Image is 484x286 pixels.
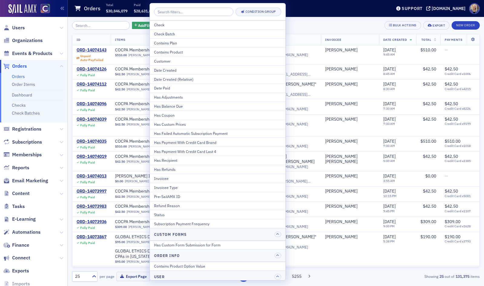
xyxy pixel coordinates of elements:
[115,87,125,91] span: $42.50
[77,204,107,209] div: ORD-14073983
[452,21,480,30] button: New Order
[383,173,396,179] span: [DATE]
[12,92,32,98] a: Dashboard
[150,262,285,271] button: Contains Product Option Value
[80,54,103,62] div: Unpaid
[325,139,357,144] a: [PERSON_NAME]
[154,8,233,16] input: Search filters...
[150,21,285,29] button: Check
[12,110,40,116] a: Check Batches
[12,102,26,108] a: Checks
[115,72,125,76] span: $42.50
[383,37,407,42] span: Date Created
[77,117,107,122] a: ORD-14074039
[115,195,125,199] span: $42.50
[325,219,357,225] a: [PERSON_NAME]
[187,3,209,7] p: Net
[115,204,191,209] span: COCPA Membership
[154,149,281,154] div: Has Payment With Credit Card Last 4
[150,192,285,201] button: Pre-SailAMX ID
[150,120,285,129] button: Has Custom Prices
[325,154,375,164] span: Jo Ann Giddings
[445,173,448,179] span: —
[383,224,395,228] time: 9:00 PM
[150,38,285,47] button: Contains Plan
[77,82,107,87] a: ORD-14074112
[8,4,36,14] a: SailAMX
[150,219,285,228] button: Subscription Payment Frequency
[150,47,285,57] button: Contains Product
[12,177,48,184] span: Email Marketing
[383,87,395,91] time: 8:30 AM
[154,67,281,73] div: Date Created
[72,21,130,30] input: Search…
[215,3,233,7] p: Outstanding
[115,154,191,159] a: COCPA Membership (Monthly)
[115,234,202,240] span: GLOBAL ETHICS DAY: The Ethics of Teamwork
[115,219,191,225] a: COCPA Membership (Annual)
[423,66,436,72] span: $42.50
[12,63,27,70] span: Orders
[325,67,375,72] span: Sriram Visvanathan
[325,47,357,53] a: [PERSON_NAME]
[154,185,281,190] div: Invoicee Type
[12,82,35,87] a: Order Items
[154,140,281,145] div: Has Payment With Credit Card Brand
[3,151,42,158] a: Memberships
[383,81,396,87] span: [DATE]
[84,5,100,12] h1: Orders
[80,180,95,184] div: Fully Paid
[3,229,41,236] a: Automations
[154,194,281,199] div: Pre-SailAMX ID
[3,190,30,197] a: Content
[445,107,475,111] span: Credit Card x8226
[12,139,42,145] span: Subscriptions
[325,47,375,53] span: Andrea Willis
[445,144,475,148] span: Credit Card x1018
[383,209,395,213] time: 9:45 PM
[12,190,30,197] span: Content
[325,204,375,209] span: Cynthia Wadle
[115,139,191,144] span: COCPA Membership
[433,24,445,27] div: Export
[134,8,155,13] span: $28,631,835
[41,4,50,13] img: SailAMX
[150,65,285,74] button: Date Created
[325,67,357,72] div: [PERSON_NAME]
[384,21,421,30] button: Bulk Actions
[469,3,480,14] span: Profile
[36,4,50,14] a: View Homepage
[325,219,375,225] span: Mike Wallen
[80,210,95,214] div: Fully Paid
[154,49,281,55] div: Contains Product
[325,189,357,194] div: [PERSON_NAME]
[383,106,395,111] time: 7:30 AM
[115,160,125,164] span: $42.50
[325,139,375,144] span: Noor Greenberg
[325,101,375,107] span: Mark Deering
[3,268,29,274] a: Exports
[77,219,107,225] a: ORD-14073936
[325,174,357,179] a: [PERSON_NAME]
[154,122,281,127] div: Has Custom Prices
[445,224,475,228] span: Credit Card x1628
[80,145,95,149] div: Fully Paid
[325,154,375,164] a: [PERSON_NAME] [PERSON_NAME]
[77,189,107,194] div: ORD-14073997
[154,85,281,91] div: Date Paid
[150,29,285,38] button: Check Batch
[420,219,436,224] span: $309.00
[127,195,151,199] a: [PERSON_NAME]
[3,139,42,145] a: Subscriptions
[77,101,107,107] a: ORD-14074096
[154,112,281,118] div: Has Coupon
[150,129,285,138] button: Has Failed Automatic Subscription Payment
[150,241,285,249] button: Has Custom Form Submission for Form
[383,159,395,163] time: 5:00 AM
[235,8,281,16] button: Condition Group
